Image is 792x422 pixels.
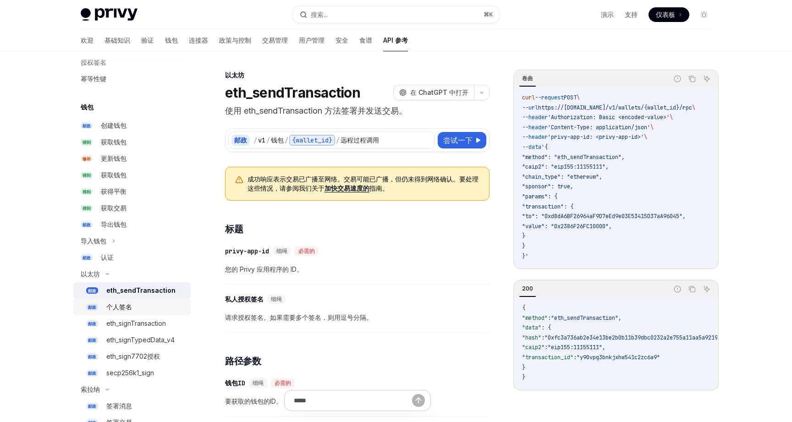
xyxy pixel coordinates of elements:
[522,203,573,210] span: "transaction": {
[82,123,91,128] font: 邮政
[82,222,91,227] font: 邮政
[141,36,154,44] font: 验证
[225,247,269,255] font: privy-app-id
[686,283,698,295] button: 复制代码块中的内容
[262,36,288,44] font: 交易管理
[602,344,605,351] span: ,
[573,354,577,361] span: :
[293,6,499,23] button: 搜索...⌘K
[258,136,265,144] font: v1
[106,319,166,327] font: eth_signTransaction
[81,385,100,393] font: 索拉纳
[234,136,247,144] font: 邮政
[225,313,373,321] font: 请求授权签名。如果需要多个签名，则用逗号分隔。
[88,371,96,376] font: 邮政
[275,379,291,387] font: 必需的
[73,71,191,87] a: 幂等性键
[522,94,535,101] span: curl
[369,184,389,192] font: 指南。
[266,136,270,144] font: /
[189,36,208,44] font: 连接器
[522,143,541,151] span: --data
[522,285,533,292] font: 200
[225,84,360,101] font: eth_sendTransaction
[101,253,114,261] font: 认证
[522,314,548,322] span: "method"
[104,36,130,44] font: 基础知识
[225,71,244,79] font: 以太坊
[692,104,695,111] span: \
[73,216,191,233] a: 邮政导出钱包
[522,133,548,141] span: --header
[253,379,264,387] font: 细绳
[359,29,372,51] a: 食谱
[292,136,332,144] font: {wallet_id}
[106,286,176,294] font: eth_sendTransaction
[650,124,654,131] span: \
[410,88,468,96] font: 在 ChatGPT 中打开
[697,7,711,22] button: 切换暗模式
[522,183,573,190] span: "sponsor": true,
[538,104,692,111] span: https://[DOMAIN_NAME]/v1/wallets/{wallet_id}/rpc
[88,354,96,359] font: 邮政
[101,138,126,146] font: 获取钱包
[106,303,132,311] font: 个人签名
[412,394,425,407] button: 发送消息
[522,223,612,230] span: "value": "0x2386F26FC10000",
[335,29,348,51] a: 安全
[489,11,493,18] font: K
[336,136,340,144] font: /
[522,252,528,260] span: }'
[701,283,713,295] button: 询问人工智能
[225,356,261,367] font: 路径参数
[73,398,191,414] a: 邮政签署消息
[522,373,525,381] span: }
[522,344,544,351] span: "caip2"
[73,150,191,167] a: 修补更新钱包
[625,10,638,19] a: 支持
[73,249,191,266] a: 邮政认证
[73,299,191,315] a: 邮政个人签名
[271,136,284,144] font: 钱包
[73,134,191,150] a: 得到获取钱包
[81,103,93,111] font: 钱包
[383,36,408,44] font: API 参考
[522,173,602,181] span: "chain_type": "ethereum",
[225,265,303,273] font: 您的 Privy 应用程序的 ID。
[644,133,647,141] span: \
[484,11,489,18] font: ⌘
[541,324,551,331] span: : {
[81,270,100,278] font: 以太坊
[393,85,474,100] button: 在 ChatGPT 中打开
[548,314,551,322] span: :
[544,334,763,341] span: "0xfc3a736ab2e34e13be2b0b11b39dbc0232a2e755a11aa5a9219890d3b2c6c7d8"
[671,283,683,295] button: 报告错误代码
[522,364,525,371] span: }
[82,206,91,211] font: 得到
[81,29,93,51] a: 欢迎
[73,282,191,299] a: 邮政eth_sendTransaction
[73,332,191,348] a: 邮政eth_signTypedData_v4
[235,175,244,185] svg: 警告
[522,354,573,361] span: "transaction_id"
[101,171,126,179] font: 获取钱包
[101,121,126,129] font: 创建钱包
[359,36,372,44] font: 食谱
[671,73,683,85] button: 报告错误代码
[104,29,130,51] a: 基础知识
[522,334,541,341] span: "hash"
[522,232,525,240] span: }
[88,305,96,310] font: 邮政
[106,352,160,360] font: eth_sign7702授权
[73,167,191,183] a: 得到获取钱包
[73,365,191,381] a: 邮政secp256k1_sign
[82,255,91,260] font: 邮政
[88,321,96,326] font: 邮政
[276,247,287,255] font: 细绳
[101,187,126,195] font: 获得平衡
[219,29,251,51] a: 政策与控制
[522,213,686,220] span: "to": "0xd8dA6BF26964aF9D7eEd9e03E53415D37aA96045",
[225,379,245,387] font: 钱包ID
[324,184,369,192] a: 加快交易速度的
[81,8,137,21] img: 灯光标志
